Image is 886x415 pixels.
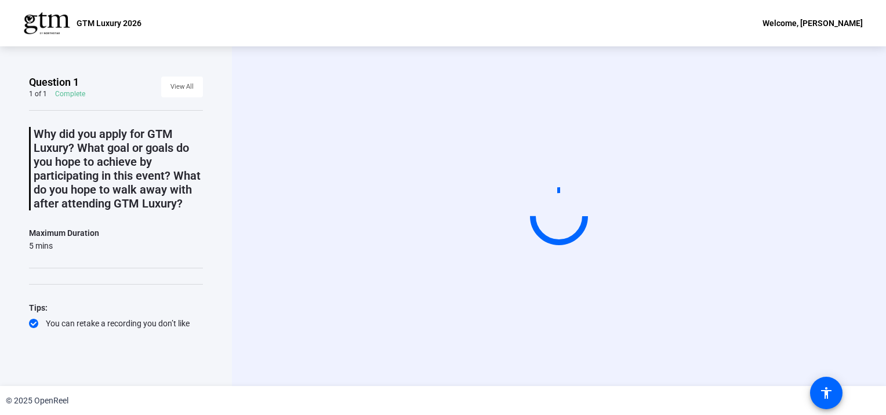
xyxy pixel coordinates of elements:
[77,16,141,30] p: GTM Luxury 2026
[819,386,833,400] mat-icon: accessibility
[29,301,203,315] div: Tips:
[55,89,85,99] div: Complete
[34,127,203,210] p: Why did you apply for GTM Luxury? What goal or goals do you hope to achieve by participating in t...
[29,332,203,344] div: Pick a quiet and well-lit area to record
[29,89,47,99] div: 1 of 1
[23,12,71,35] img: OpenReel logo
[29,240,99,252] div: 5 mins
[29,226,99,240] div: Maximum Duration
[6,395,68,407] div: © 2025 OpenReel
[161,77,203,97] button: View All
[762,16,863,30] div: Welcome, [PERSON_NAME]
[29,75,79,89] span: Question 1
[170,78,194,96] span: View All
[29,318,203,329] div: You can retake a recording you don’t like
